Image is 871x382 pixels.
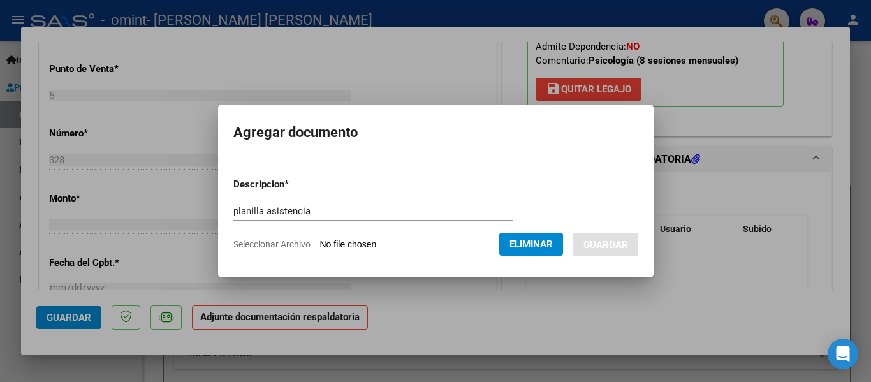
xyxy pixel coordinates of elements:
[583,239,628,251] span: Guardar
[828,339,858,369] div: Open Intercom Messenger
[233,121,638,145] h2: Agregar documento
[233,177,355,192] p: Descripcion
[233,239,311,249] span: Seleccionar Archivo
[509,239,553,250] span: Eliminar
[573,233,638,256] button: Guardar
[499,233,563,256] button: Eliminar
